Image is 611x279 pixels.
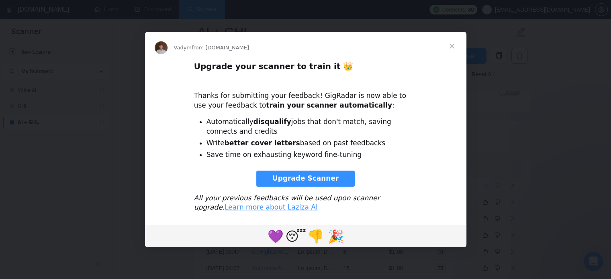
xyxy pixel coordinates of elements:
[206,138,417,148] li: Write based on past feedbacks
[225,139,300,147] b: better cover letters
[286,229,306,244] span: 😴
[194,82,417,110] div: Thanks for submitting your feedback! GigRadar is now able to use your feedback to :
[272,174,339,182] span: Upgrade Scanner
[192,45,249,51] span: from [DOMAIN_NAME]
[306,226,326,246] span: 1 reaction
[286,226,306,246] span: sleeping reaction
[194,194,380,212] i: All your previous feedbacks will be used upon scanner upgrade.
[155,41,168,54] img: Profile image for Vadym
[266,101,392,109] b: train your scanner automatically
[253,118,291,126] b: disqualify
[437,32,466,61] span: Close
[194,61,354,71] b: Upgrade your scanner to train it 👑
[326,226,346,246] span: tada reaction
[328,229,344,244] span: 🎉
[174,45,192,51] span: Vadym
[308,229,324,244] span: 👎
[206,117,417,136] li: Automatically jobs that don't match, saving connects and credits
[225,203,318,211] a: Learn more about Laziza AI
[268,229,284,244] span: 💜
[256,171,355,187] a: Upgrade Scanner
[266,226,286,246] span: purple heart reaction
[206,150,417,160] li: Save time on exhausting keyword fine-tuning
